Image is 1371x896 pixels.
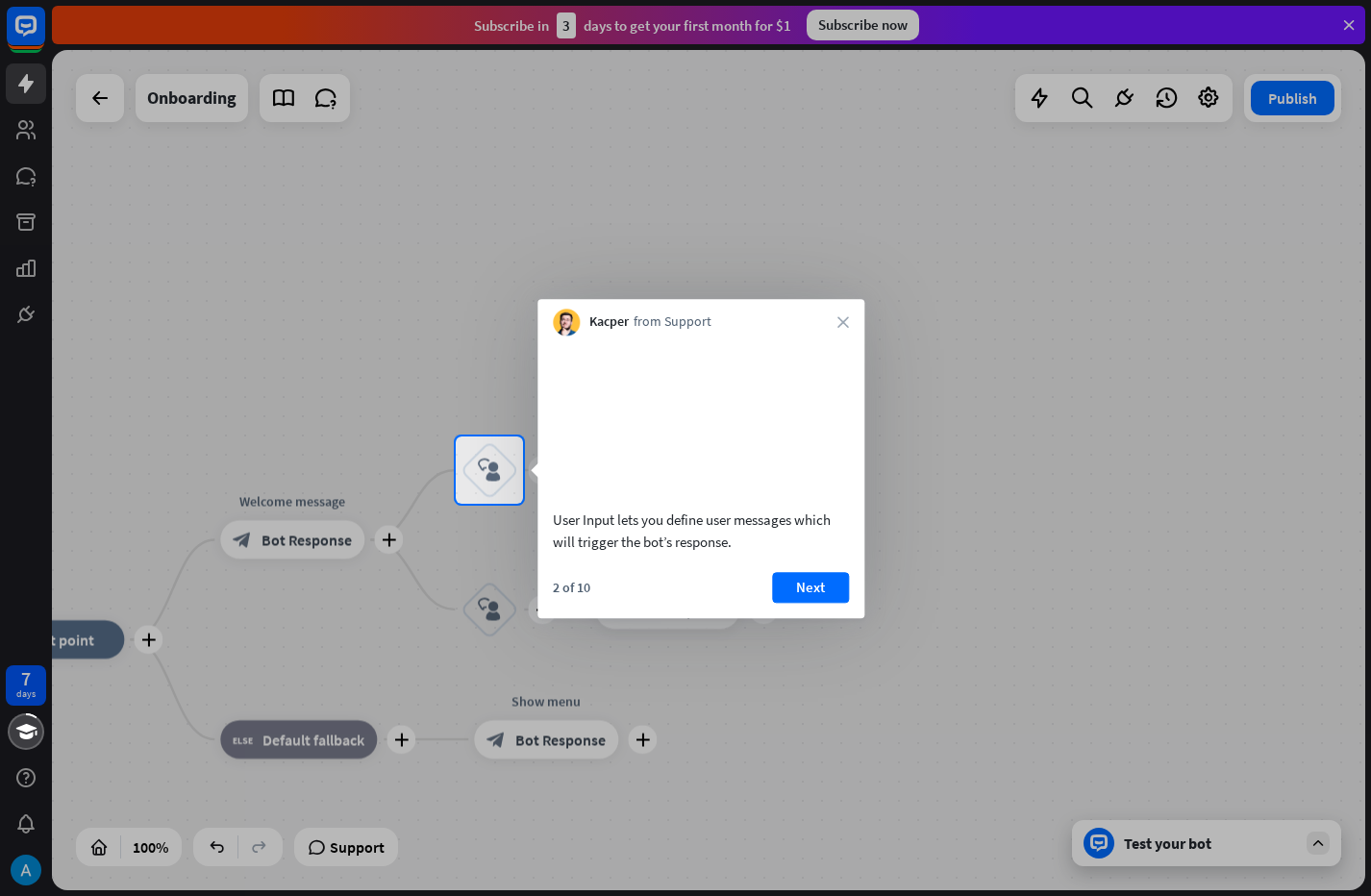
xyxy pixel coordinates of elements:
span: Kacper [589,313,629,333]
i: close [837,316,849,328]
div: 2 of 10 [553,579,590,596]
span: from Support [634,313,711,333]
i: block_user_input [478,459,501,482]
button: Open LiveChat chat widget [15,8,73,65]
div: User Input lets you define user messages which will trigger the bot’s response. [553,509,849,553]
button: Next [772,572,849,603]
